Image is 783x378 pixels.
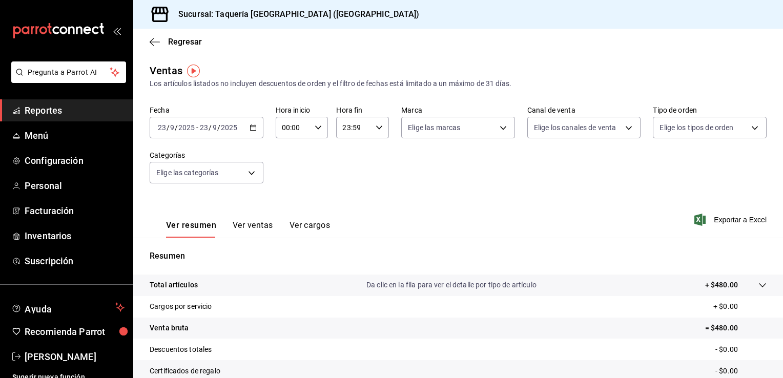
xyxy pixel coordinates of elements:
[209,123,212,132] span: /
[25,103,125,117] span: Reportes
[150,301,212,312] p: Cargos por servicio
[150,344,212,355] p: Descuentos totales
[113,27,121,35] button: open_drawer_menu
[653,107,767,114] label: Tipo de orden
[715,344,767,355] p: - $0.00
[150,250,767,262] p: Resumen
[715,366,767,376] p: - $0.00
[167,123,170,132] span: /
[157,123,167,132] input: --
[220,123,238,132] input: ----
[366,280,537,290] p: Da clic en la fila para ver el detalle por tipo de artículo
[196,123,198,132] span: -
[7,74,126,85] a: Pregunta a Parrot AI
[150,63,182,78] div: Ventas
[168,37,202,47] span: Regresar
[696,214,767,226] button: Exportar a Excel
[290,220,331,238] button: Ver cargos
[713,301,767,312] p: + $0.00
[150,78,767,89] div: Los artículos listados no incluyen descuentos de orden y el filtro de fechas está limitado a un m...
[178,123,195,132] input: ----
[25,229,125,243] span: Inventarios
[150,152,263,159] label: Categorías
[25,350,125,364] span: [PERSON_NAME]
[401,107,515,114] label: Marca
[175,123,178,132] span: /
[408,122,460,133] span: Elige las marcas
[25,154,125,167] span: Configuración
[534,122,616,133] span: Elige los canales de venta
[28,67,110,78] span: Pregunta a Parrot AI
[336,107,389,114] label: Hora fin
[527,107,641,114] label: Canal de venta
[25,179,125,193] span: Personal
[25,301,111,313] span: Ayuda
[276,107,328,114] label: Hora inicio
[233,220,273,238] button: Ver ventas
[25,129,125,142] span: Menú
[217,123,220,132] span: /
[166,220,330,238] div: navigation tabs
[150,280,198,290] p: Total artículos
[150,37,202,47] button: Regresar
[212,123,217,132] input: --
[187,65,200,77] img: Tooltip marker
[11,61,126,83] button: Pregunta a Parrot AI
[150,323,189,333] p: Venta bruta
[705,280,738,290] p: + $480.00
[199,123,209,132] input: --
[25,204,125,218] span: Facturación
[705,323,767,333] p: = $480.00
[170,123,175,132] input: --
[166,220,216,238] button: Ver resumen
[660,122,733,133] span: Elige los tipos de orden
[25,254,125,268] span: Suscripción
[150,366,220,376] p: Certificados de regalo
[150,107,263,114] label: Fecha
[170,8,419,20] h3: Sucursal: Taquería [GEOGRAPHIC_DATA] ([GEOGRAPHIC_DATA])
[25,325,125,339] span: Recomienda Parrot
[156,167,219,178] span: Elige las categorías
